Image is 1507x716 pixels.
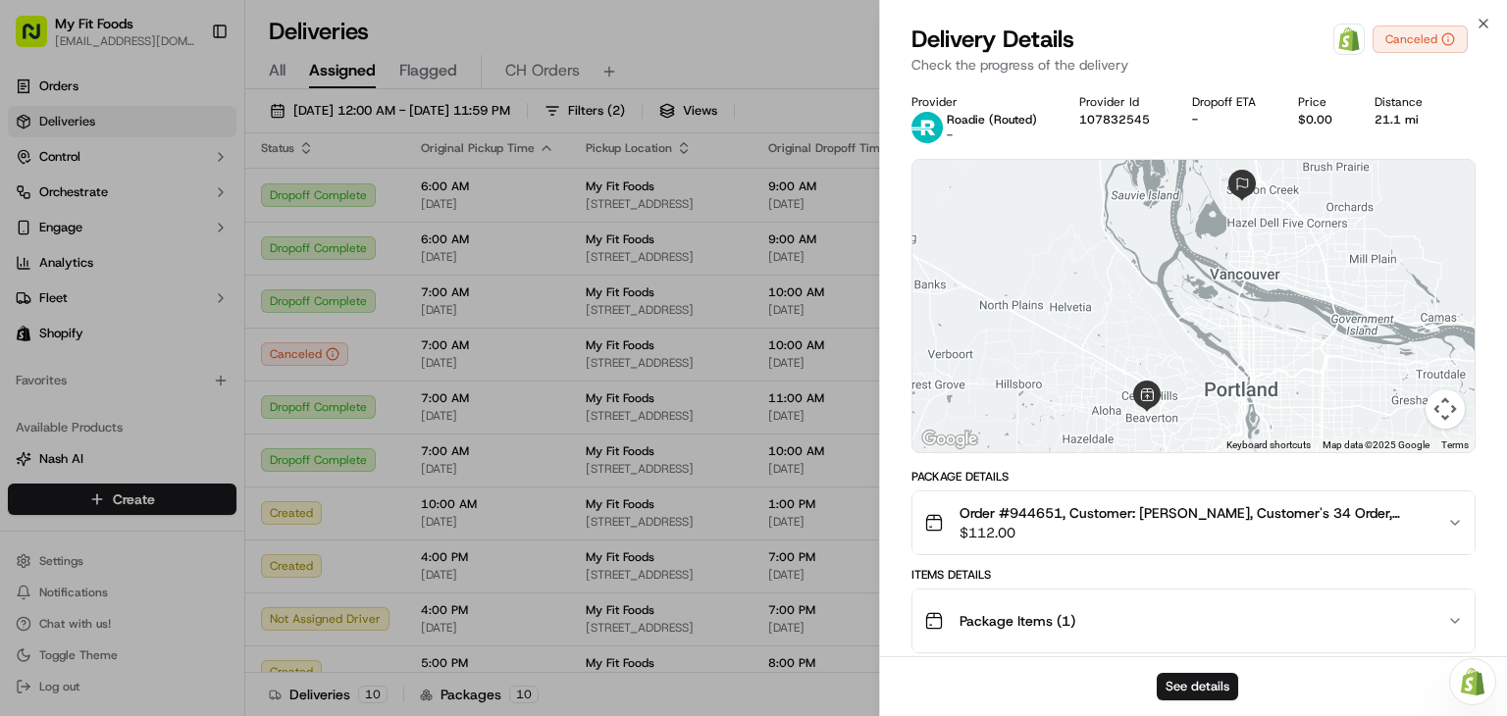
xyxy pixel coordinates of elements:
[1323,439,1429,450] span: Map data ©2025 Google
[1192,94,1267,110] div: Dropoff ETA
[51,127,353,147] input: Got a question? Start typing here...
[1375,94,1433,110] div: Distance
[1333,24,1365,55] a: Shopify
[20,286,35,302] div: 📗
[911,112,943,143] img: roadie-logo-v2.jpg
[1426,389,1465,429] button: Map camera controls
[39,284,150,304] span: Knowledge Base
[912,491,1475,554] button: Order #944651, Customer: [PERSON_NAME], Customer's 34 Order, [US_STATE], Day: [DATE] | Time: 7AM-...
[195,332,237,347] span: Pylon
[334,193,357,217] button: Start new chat
[911,94,1048,110] div: Provider
[911,55,1476,75] p: Check the progress of the delivery
[947,128,953,143] span: -
[1079,94,1161,110] div: Provider Id
[1441,439,1469,450] a: Terms (opens in new tab)
[67,187,322,207] div: Start new chat
[20,78,357,110] p: Welcome 👋
[1373,26,1468,53] button: Canceled
[917,427,982,452] img: Google
[1157,673,1238,700] button: See details
[960,611,1075,631] span: Package Items ( 1 )
[166,286,182,302] div: 💻
[911,567,1476,583] div: Items Details
[1298,94,1343,110] div: Price
[1079,112,1150,128] button: 107832545
[67,207,248,223] div: We're available if you need us!
[911,24,1074,55] span: Delivery Details
[912,589,1475,652] button: Package Items (1)
[917,427,982,452] a: Open this area in Google Maps (opens a new window)
[911,469,1476,485] div: Package Details
[1375,112,1433,128] div: 21.1 mi
[947,112,1037,128] p: Roadie (Routed)
[20,187,55,223] img: 1736555255976-a54dd68f-1ca7-489b-9aae-adbdc363a1c4
[185,284,315,304] span: API Documentation
[20,20,59,59] img: Nash
[1298,112,1343,128] div: $0.00
[960,523,1431,542] span: $112.00
[158,277,323,312] a: 💻API Documentation
[1192,112,1267,128] div: -
[12,277,158,312] a: 📗Knowledge Base
[1337,27,1361,51] img: Shopify
[1226,438,1311,452] button: Keyboard shortcuts
[960,503,1431,523] span: Order #944651, Customer: [PERSON_NAME], Customer's 34 Order, [US_STATE], Day: [DATE] | Time: 7AM-...
[138,332,237,347] a: Powered byPylon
